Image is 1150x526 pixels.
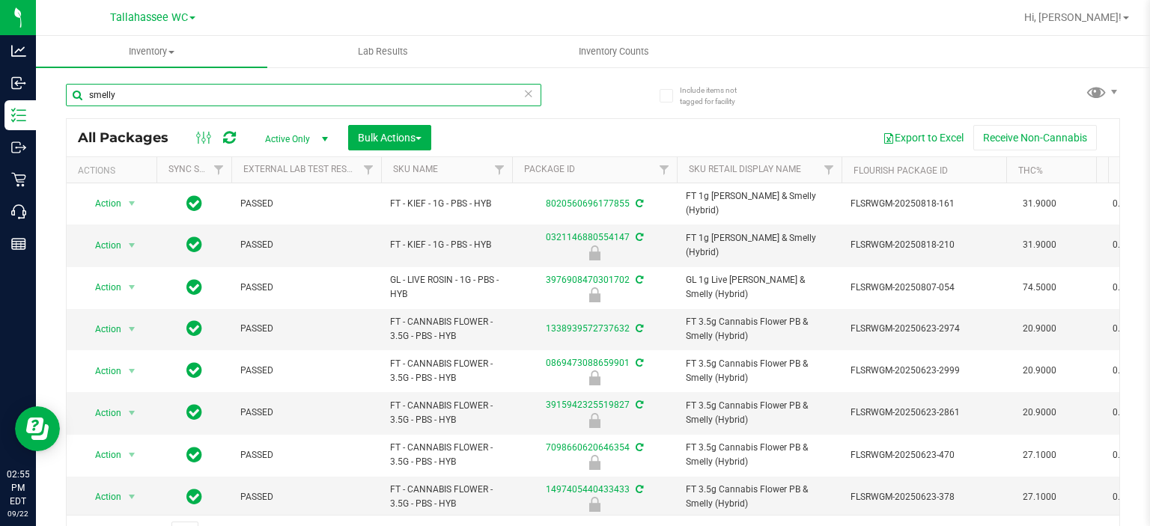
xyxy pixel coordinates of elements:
span: In Sync [186,277,202,298]
span: Sync from Compliance System [633,400,643,410]
span: 20.9000 [1015,318,1064,340]
span: FT 3.5g Cannabis Flower PB & Smelly (Hybrid) [686,441,833,469]
span: Bulk Actions [358,132,422,144]
button: Export to Excel [873,125,973,150]
a: THC% [1018,165,1043,176]
a: External Lab Test Result [243,164,361,174]
span: FT - CANNABIS FLOWER - 3.5G - PBS - HYB [390,441,503,469]
span: FT 3.5g Cannabis Flower PB & Smelly (Hybrid) [686,357,833,385]
a: Flourish Package ID [854,165,948,176]
span: Hi, [PERSON_NAME]! [1024,11,1122,23]
span: Sync from Compliance System [633,358,643,368]
span: 27.1000 [1015,486,1064,508]
div: Newly Received [510,455,679,470]
span: Action [82,403,122,423]
span: In Sync [186,486,202,507]
span: In Sync [186,360,202,381]
span: FT - CANNABIS FLOWER - 3.5G - PBS - HYB [390,399,503,427]
a: 1497405440433433 [546,484,630,495]
span: In Sync [186,444,202,465]
span: In Sync [186,318,202,339]
span: Sync from Compliance System [633,275,643,285]
span: PASSED [240,406,372,420]
span: FT - CANNABIS FLOWER - 3.5G - PBS - HYB [390,357,503,385]
span: FLSRWGM-20250623-470 [851,448,997,462]
span: Lab Results [338,45,428,58]
span: In Sync [186,402,202,423]
span: FT - KIEF - 1G - PBS - HYB [390,197,503,211]
span: In Sync [186,193,202,214]
a: Sku Retail Display Name [689,164,801,174]
input: Search Package ID, Item Name, SKU, Lot or Part Number... [66,84,541,106]
a: Filter [207,157,231,183]
div: Newly Received [510,413,679,428]
span: 20.9000 [1015,360,1064,382]
inline-svg: Call Center [11,204,26,219]
span: 27.1000 [1015,444,1064,466]
a: 8020560696177855 [546,198,630,209]
span: Action [82,319,122,340]
span: PASSED [240,281,372,295]
span: Action [82,235,122,256]
span: FT - KIEF - 1G - PBS - HYB [390,238,503,252]
span: Inventory [36,45,267,58]
a: Package ID [524,164,575,174]
span: PASSED [240,448,372,462]
span: 0.0000 [1105,234,1149,256]
span: 31.9000 [1015,193,1064,215]
div: Newly Received [510,245,679,260]
span: PASSED [240,238,372,252]
span: 74.5000 [1015,277,1064,299]
span: All Packages [78,129,183,146]
span: 20.9000 [1015,402,1064,423]
span: FLSRWGM-20250623-2974 [851,322,997,336]
span: FLSRWGM-20250818-161 [851,197,997,211]
div: Newly Received [510,287,679,302]
span: 0.1990 [1105,277,1149,299]
span: FT - CANNABIS FLOWER - 3.5G - PBS - HYB [390,315,503,343]
span: PASSED [240,322,372,336]
span: Action [82,193,122,214]
span: 0.0000 [1105,193,1149,215]
inline-svg: Analytics [11,43,26,58]
a: Lab Results [267,36,499,67]
p: 09/22 [7,508,29,519]
a: Filter [487,157,512,183]
a: 7098660620646354 [546,442,630,453]
iframe: Resource center [15,406,60,451]
span: FT 3.5g Cannabis Flower PB & Smelly (Hybrid) [686,399,833,427]
span: Sync from Compliance System [633,198,643,209]
span: select [123,361,142,382]
span: PASSED [240,490,372,504]
a: Inventory [36,36,267,67]
span: Sync from Compliance System [633,442,643,453]
span: select [123,319,142,340]
span: Clear [523,84,534,103]
span: FLSRWGM-20250623-2999 [851,364,997,378]
a: Filter [817,157,842,183]
span: select [123,277,142,298]
span: FLSRWGM-20250818-210 [851,238,997,252]
a: 1338939572737632 [546,323,630,334]
a: Sync Status [168,164,226,174]
a: Filter [356,157,381,183]
a: Filter [652,157,677,183]
span: Action [82,444,122,465]
span: FLSRWGM-20250623-378 [851,490,997,504]
span: FLSRWGM-20250623-2861 [851,406,997,420]
a: 3976908470301702 [546,275,630,285]
span: 0.0000 [1105,318,1149,340]
a: 3915942325519827 [546,400,630,410]
span: 0.0000 [1105,486,1149,508]
inline-svg: Retail [11,172,26,187]
span: Inventory Counts [559,45,669,58]
span: select [123,486,142,507]
span: Action [82,277,122,298]
div: Newly Received [510,370,679,385]
inline-svg: Outbound [11,140,26,155]
span: Include items not tagged for facility [680,85,755,107]
a: Inventory Counts [498,36,729,67]
span: PASSED [240,197,372,211]
a: 0321146880554147 [546,232,630,242]
inline-svg: Reports [11,236,26,251]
